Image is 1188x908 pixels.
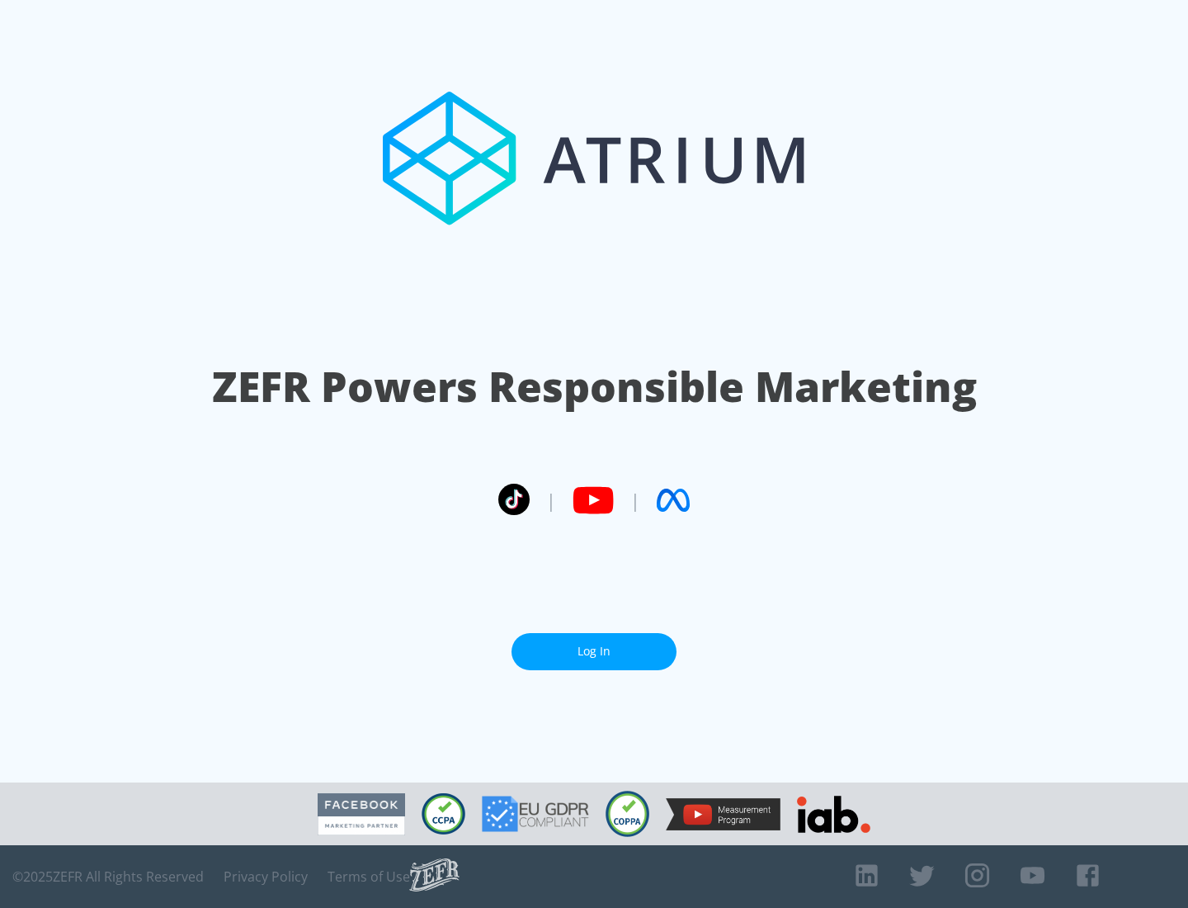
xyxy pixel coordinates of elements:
a: Privacy Policy [224,868,308,885]
span: © 2025 ZEFR All Rights Reserved [12,868,204,885]
img: YouTube Measurement Program [666,798,780,830]
img: CCPA Compliant [422,793,465,835]
img: IAB [797,796,870,833]
img: GDPR Compliant [482,796,589,832]
a: Log In [511,633,676,670]
img: Facebook Marketing Partner [318,793,405,835]
span: | [630,488,640,513]
span: | [546,488,556,513]
a: Terms of Use [328,868,410,885]
h1: ZEFR Powers Responsible Marketing [212,358,977,415]
img: COPPA Compliant [606,791,649,837]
